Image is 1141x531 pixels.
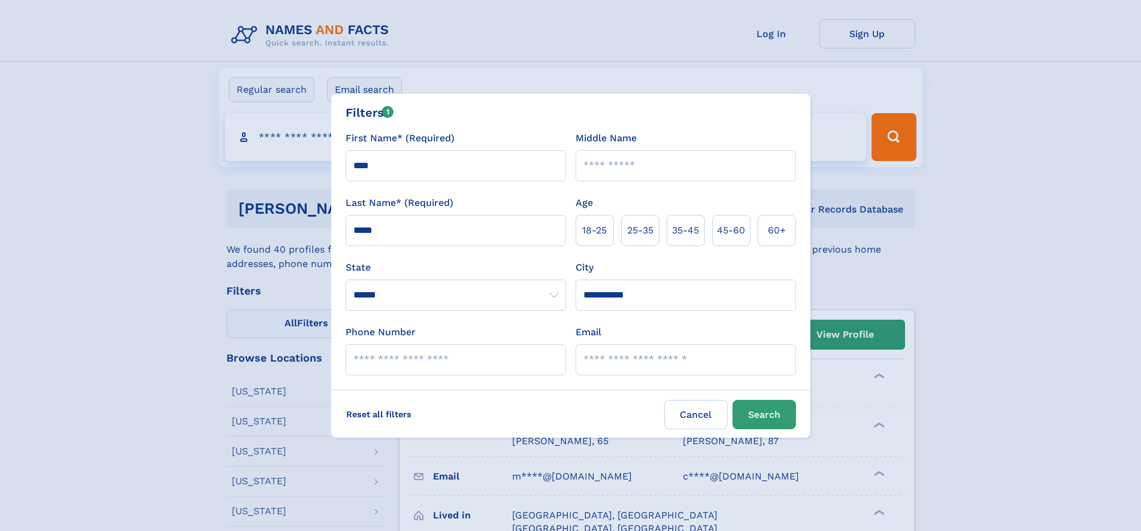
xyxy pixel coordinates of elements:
span: 60+ [768,223,786,238]
button: Search [733,400,796,429]
span: 25‑35 [627,223,653,238]
span: 45‑60 [717,223,745,238]
label: Email [576,325,601,339]
span: 18‑25 [582,223,607,238]
span: 35‑45 [672,223,699,238]
label: Middle Name [576,131,637,145]
label: Reset all filters [338,400,419,429]
label: First Name* (Required) [346,131,455,145]
div: Filters [346,104,394,122]
label: State [346,260,566,275]
label: Last Name* (Required) [346,196,453,210]
label: Phone Number [346,325,416,339]
label: City [576,260,594,275]
label: Age [576,196,593,210]
label: Cancel [664,400,728,429]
